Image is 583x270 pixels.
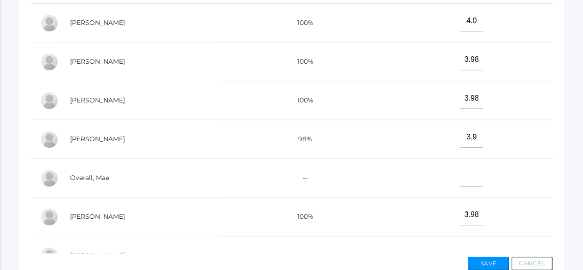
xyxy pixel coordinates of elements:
div: Gretchen Renz [40,246,59,265]
td: 100% [220,42,383,81]
td: 100% [220,198,383,236]
div: Wyatt Hill [40,14,59,32]
a: [PERSON_NAME] [70,251,125,259]
td: 100% [220,4,383,42]
div: Ryan Lawler [40,53,59,71]
a: [PERSON_NAME] [70,18,125,27]
div: Sophia Pindel [40,208,59,226]
a: [PERSON_NAME] [70,57,125,66]
div: Natalia Nichols [40,130,59,149]
a: [PERSON_NAME] [70,212,125,221]
td: -- [220,159,383,198]
div: Mae Overall [40,169,59,187]
div: Wylie Myers [40,91,59,110]
a: [PERSON_NAME] [70,135,125,143]
a: [PERSON_NAME] [70,96,125,104]
td: 100% [220,81,383,120]
td: 98% [220,120,383,159]
a: Overall, Mae [70,174,109,182]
